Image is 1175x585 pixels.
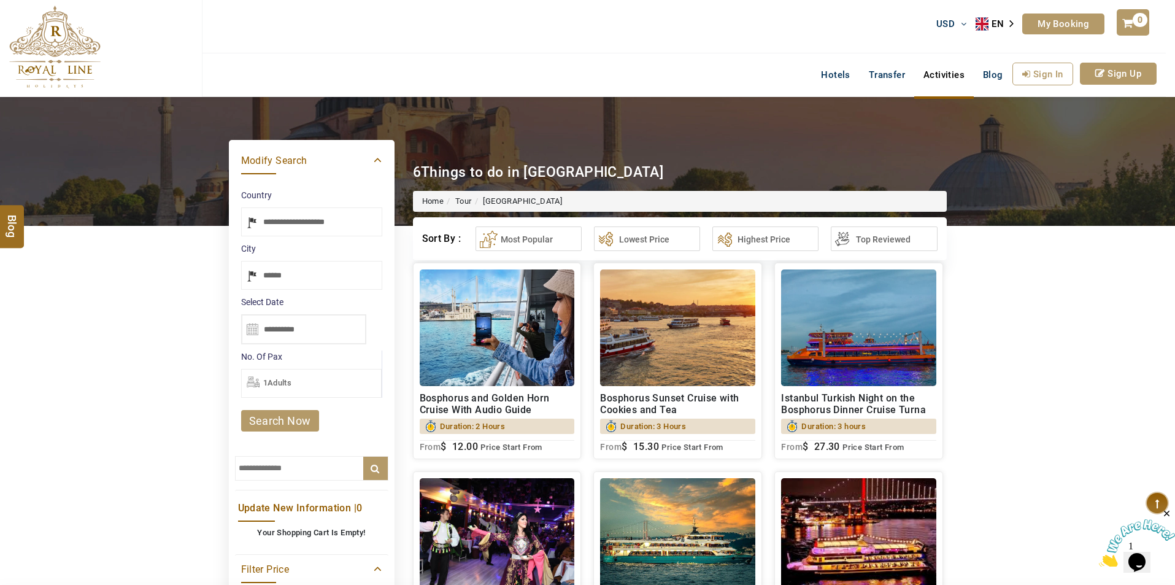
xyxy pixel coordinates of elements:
[976,15,1022,33] a: EN
[914,63,974,87] a: Activities
[1099,508,1175,567] iframe: chat widget
[774,263,943,459] a: Istanbul Turkish Night on the Bosphorus Dinner Cruise TurnaDuration: 3 hoursFrom$ 27.30 Price Sta...
[422,227,463,251] div: Sort By :
[600,269,755,386] img: Istanbul_Bosphorus_Sunset_Cruise.jpg
[420,392,575,416] h2: Bosphorus and Golden Horn Cruise With Audio Guide
[455,196,472,206] a: Tour
[241,152,382,168] a: Modify Search
[1117,9,1149,36] a: 0
[633,441,659,452] span: 15.30
[241,351,382,363] label: No. Of Pax
[781,392,936,416] h2: Istanbul Turkish Night on the Bosphorus Dinner Cruise Turna
[1133,13,1147,27] span: 0
[842,443,904,452] span: Price Start From
[241,296,382,308] label: Select Date
[421,164,663,180] span: Things to do in [GEOGRAPHIC_DATA]
[440,419,506,434] span: Duration: 2 Hours
[472,196,563,207] li: [GEOGRAPHIC_DATA]
[593,263,762,459] a: Bosphorus Sunset Cruise with Cookies and TeaDuration: 3 HoursFrom$ 15.30 Price Start From
[600,442,622,452] sub: From
[420,269,575,386] img: 1.jpg
[712,227,819,251] button: Highest Price
[9,6,101,88] img: The Royal Line Holidays
[263,378,292,387] span: 1Adults
[620,419,686,434] span: Duration: 3 Hours
[860,63,914,87] a: Transfer
[241,189,382,201] label: Country
[600,392,755,416] h2: Bosphorus Sunset Cruise with Cookies and Tea
[4,214,20,225] span: Blog
[5,5,10,15] span: 1
[420,442,441,452] sub: From
[257,528,365,537] b: Your Shopping Cart Is Empty!
[1022,14,1104,34] a: My Booking
[974,63,1012,87] a: Blog
[441,441,446,452] span: $
[803,441,808,452] span: $
[814,441,840,452] span: 27.30
[241,561,382,576] a: Filter Price
[976,15,1022,33] aside: Language selected: English
[422,196,444,206] a: Home
[1012,63,1073,85] a: Sign In
[976,15,1022,33] div: Language
[661,443,723,452] span: Price Start From
[1080,63,1157,85] a: Sign Up
[413,164,421,180] span: 6
[476,227,582,251] button: Most Popular
[831,227,937,251] button: Top Reviewed
[594,227,700,251] button: Lowest Price
[241,242,382,255] label: City
[452,441,478,452] span: 12.00
[936,18,955,29] span: USD
[781,269,936,386] img: 1.jpg
[622,441,627,452] span: $
[801,419,866,434] span: Duration: 3 hours
[983,69,1003,80] span: Blog
[413,263,582,459] a: Bosphorus and Golden Horn Cruise With Audio GuideDuration: 2 HoursFrom$ 12.00 Price Start From
[480,443,542,452] span: Price Start From
[241,410,319,432] a: search now
[812,63,859,87] a: Hotels
[781,442,803,452] sub: From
